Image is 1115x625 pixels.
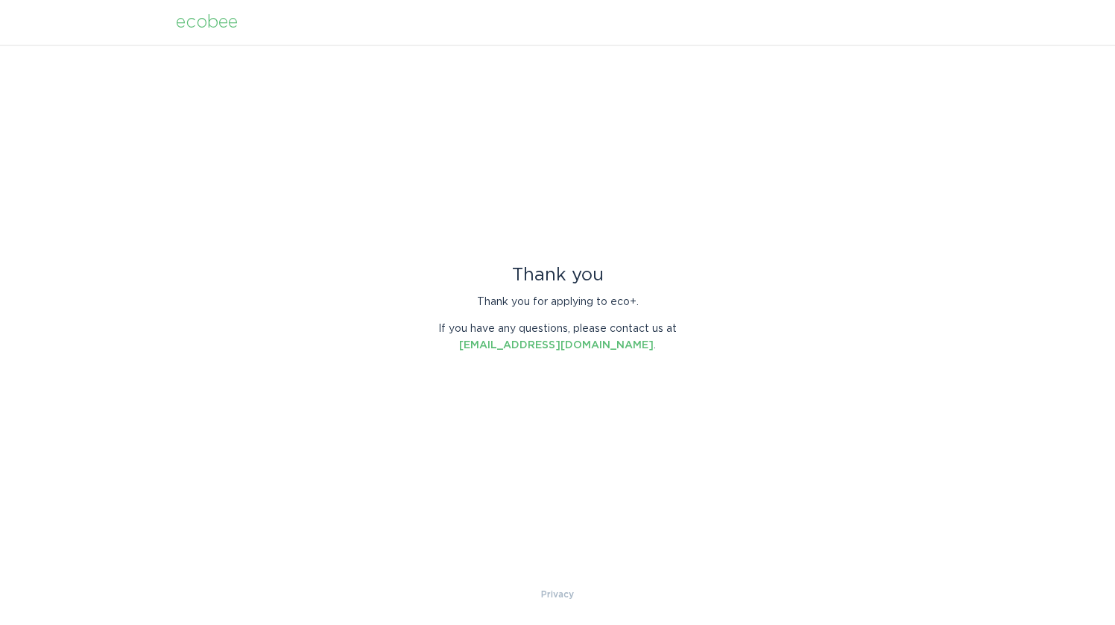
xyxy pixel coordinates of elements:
[427,294,688,310] p: Thank you for applying to eco+.
[459,340,654,351] a: [EMAIL_ADDRESS][DOMAIN_NAME]
[176,14,238,31] div: ecobee
[541,586,574,603] a: Privacy Policy & Terms of Use
[427,267,688,283] div: Thank you
[427,321,688,354] p: If you have any questions, please contact us at .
